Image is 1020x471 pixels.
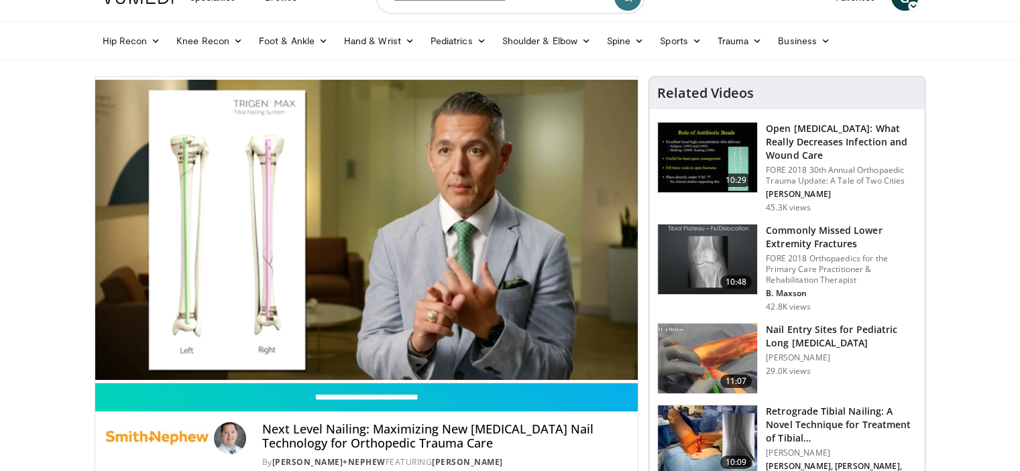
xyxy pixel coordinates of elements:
h4: Related Videos [657,85,754,101]
p: [PERSON_NAME] [766,352,917,363]
img: ded7be61-cdd8-40fc-98a3-de551fea390e.150x105_q85_crop-smart_upscale.jpg [658,123,757,192]
span: 10:29 [720,174,752,187]
p: [PERSON_NAME] [766,189,917,200]
img: Smith+Nephew [106,422,209,454]
h3: Open [MEDICAL_DATA]: What Really Decreases Infection and Wound Care [766,122,917,162]
p: B. Maxson [766,288,917,299]
a: Foot & Ankle [251,27,336,54]
span: 10:48 [720,275,752,289]
a: Pediatrics [422,27,494,54]
h3: Retrograde Tibial Nailing: A Novel Technique for Treatment of Tibial… [766,405,917,445]
a: 10:48 Commonly Missed Lower Extremity Fractures FORE 2018 Orthopaedics for the Primary Care Pract... [657,224,917,312]
a: Hip Recon [95,27,169,54]
h3: Commonly Missed Lower Extremity Fractures [766,224,917,251]
p: [PERSON_NAME] [766,448,917,458]
a: [PERSON_NAME] [432,456,503,468]
a: Shoulder & Elbow [494,27,599,54]
a: Trauma [710,27,771,54]
a: [PERSON_NAME]+Nephew [272,456,386,468]
span: 10:09 [720,456,752,469]
img: 4aa379b6-386c-4fb5-93ee-de5617843a87.150x105_q85_crop-smart_upscale.jpg [658,224,757,294]
p: FORE 2018 30th Annual Orthopaedic Trauma Update: A Tale of Two Cities [766,165,917,186]
h3: Nail Entry Sites for Pediatric Long [MEDICAL_DATA] [766,323,917,350]
p: 29.0K views [766,366,810,377]
p: 45.3K views [766,202,810,213]
p: 42.8K views [766,301,810,312]
span: 11:07 [720,375,752,388]
a: 10:29 Open [MEDICAL_DATA]: What Really Decreases Infection and Wound Care FORE 2018 30th Annual O... [657,122,917,213]
a: Sports [652,27,710,54]
img: d5ySKFN8UhyXrjO34xMDoxOjA4MTsiGN_2.150x105_q85_crop-smart_upscale.jpg [658,324,757,393]
div: By FEATURING [262,456,627,468]
a: Hand & Wrist [336,27,422,54]
h4: Next Level Nailing: Maximizing New [MEDICAL_DATA] Nail Technology for Orthopedic Trauma Care [262,422,627,451]
a: Knee Recon [168,27,251,54]
img: Avatar [214,422,246,454]
video-js: Video Player [95,77,638,383]
p: FORE 2018 Orthopaedics for the Primary Care Practitioner & Rehabilitation Therapist [766,253,917,285]
a: Spine [599,27,652,54]
a: 11:07 Nail Entry Sites for Pediatric Long [MEDICAL_DATA] [PERSON_NAME] 29.0K views [657,323,917,394]
a: Business [770,27,838,54]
